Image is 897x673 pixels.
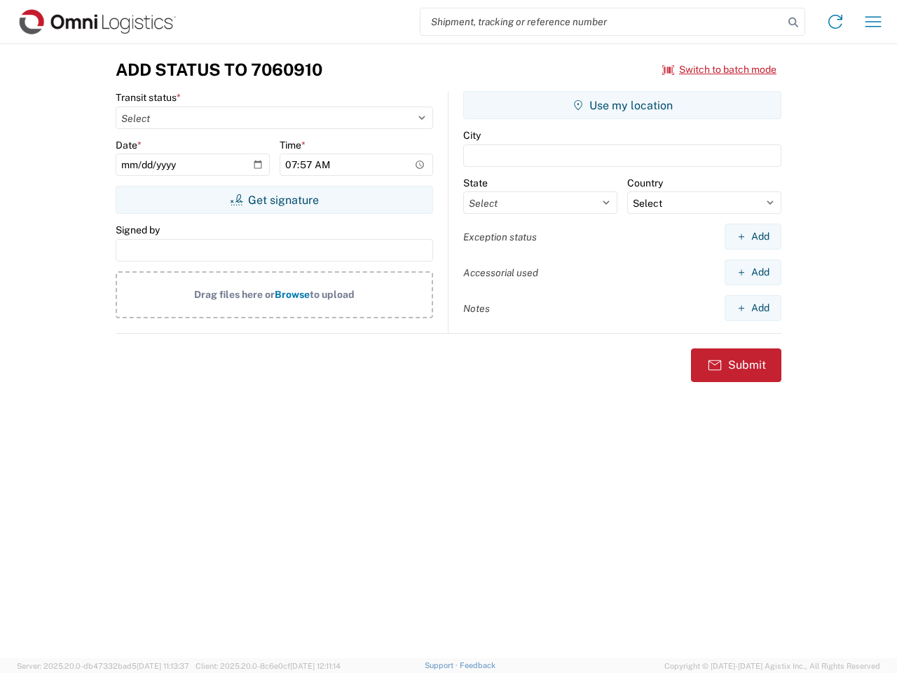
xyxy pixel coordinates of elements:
[17,662,189,670] span: Server: 2025.20.0-db47332bad5
[116,60,322,80] h3: Add Status to 7060910
[463,231,537,243] label: Exception status
[194,289,275,300] span: Drag files here or
[275,289,310,300] span: Browse
[116,224,160,236] label: Signed by
[460,661,495,669] a: Feedback
[463,302,490,315] label: Notes
[463,177,488,189] label: State
[425,661,460,669] a: Support
[116,91,181,104] label: Transit status
[116,186,433,214] button: Get signature
[725,259,781,285] button: Add
[420,8,783,35] input: Shipment, tracking or reference number
[310,289,355,300] span: to upload
[137,662,189,670] span: [DATE] 11:13:37
[116,139,142,151] label: Date
[725,295,781,321] button: Add
[463,129,481,142] label: City
[196,662,341,670] span: Client: 2025.20.0-8c6e0cf
[664,660,880,672] span: Copyright © [DATE]-[DATE] Agistix Inc., All Rights Reserved
[691,348,781,382] button: Submit
[662,58,776,81] button: Switch to batch mode
[627,177,663,189] label: Country
[463,91,781,119] button: Use my location
[725,224,781,250] button: Add
[280,139,306,151] label: Time
[463,266,538,279] label: Accessorial used
[290,662,341,670] span: [DATE] 12:11:14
